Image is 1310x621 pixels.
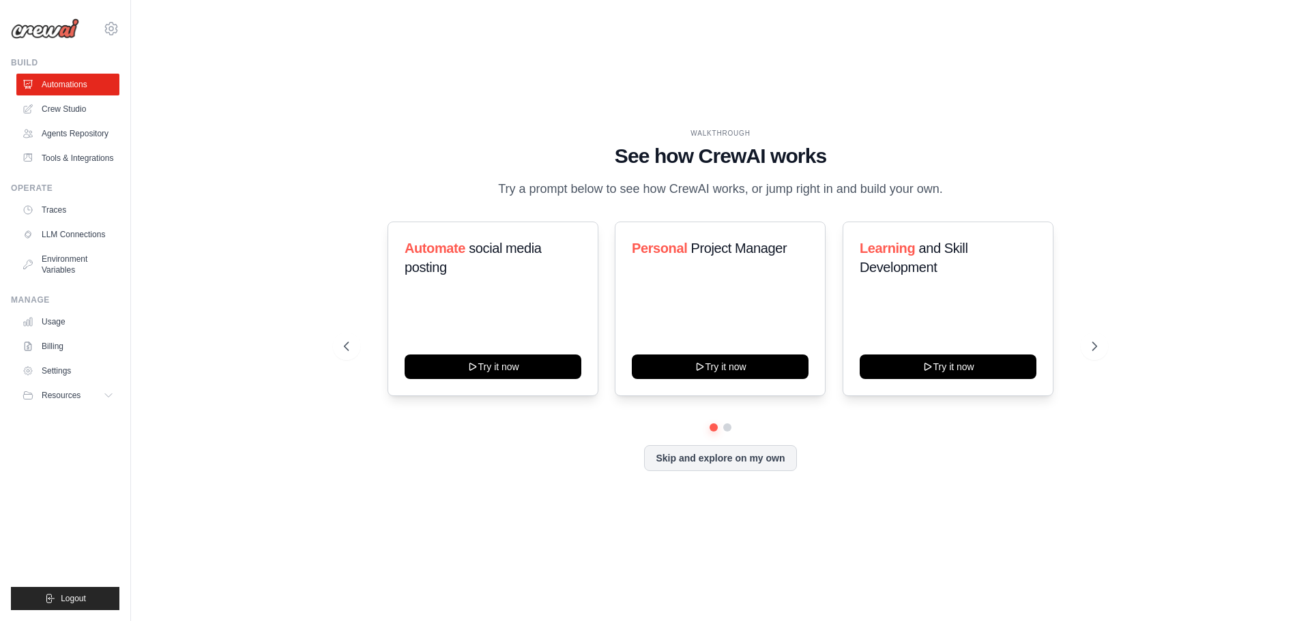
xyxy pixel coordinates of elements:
div: WALKTHROUGH [344,128,1097,138]
button: Try it now [860,354,1036,379]
button: Skip and explore on my own [644,445,796,471]
a: Traces [16,199,119,221]
a: Crew Studio [16,98,119,120]
span: Resources [42,390,81,401]
button: Logout [11,587,119,610]
span: Learning [860,241,915,256]
a: LLM Connections [16,224,119,245]
span: Automate [405,241,465,256]
button: Try it now [405,354,581,379]
a: Automations [16,74,119,95]
img: Logo [11,18,79,39]
span: and Skill Development [860,241,967,275]
h1: See how CrewAI works [344,144,1097,168]
a: Agents Repository [16,123,119,145]
span: Project Manager [691,241,787,256]
button: Resources [16,384,119,406]
a: Settings [16,360,119,382]
iframe: Chat Widget [1242,556,1310,621]
a: Usage [16,311,119,333]
span: social media posting [405,241,542,275]
div: Operate [11,183,119,194]
span: Personal [632,241,687,256]
a: Environment Variables [16,248,119,281]
a: Tools & Integrations [16,147,119,169]
span: Logout [61,593,86,604]
div: Build [11,57,119,68]
div: Manage [11,294,119,305]
a: Billing [16,335,119,357]
p: Try a prompt below to see how CrewAI works, or jump right in and build your own. [491,179,950,199]
button: Try it now [632,354,809,379]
